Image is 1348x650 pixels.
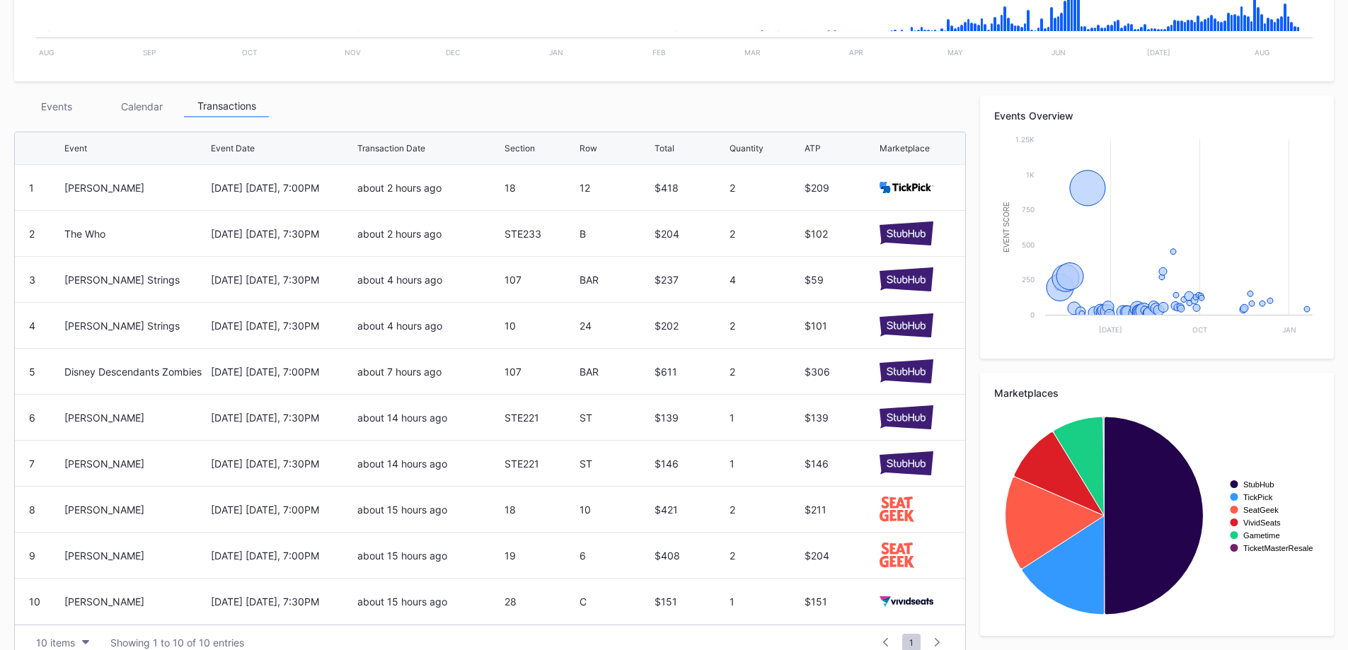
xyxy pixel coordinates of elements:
[730,274,801,286] div: 4
[1243,480,1274,489] text: StubHub
[505,143,535,153] div: Section
[880,267,933,291] img: stubHub.svg
[880,542,914,567] img: seatGeek.svg
[730,228,801,240] div: 2
[1052,48,1066,57] text: Jun
[655,366,726,378] div: $611
[29,228,35,240] div: 2
[64,366,202,378] div: Disney Descendants Zombies
[64,596,144,608] div: [PERSON_NAME]
[994,132,1320,344] svg: Chart title
[655,143,674,153] div: Total
[64,182,144,194] div: [PERSON_NAME]
[357,182,500,194] div: about 2 hours ago
[1026,170,1035,179] text: 1k
[994,387,1320,399] div: Marketplaces
[580,550,651,562] div: 6
[580,182,651,194] div: 12
[655,504,726,516] div: $421
[345,48,361,57] text: Nov
[805,596,876,608] div: $151
[652,48,666,57] text: Feb
[357,320,500,332] div: about 4 hours ago
[730,596,801,608] div: 1
[805,504,876,516] div: $211
[655,228,726,240] div: $204
[29,366,35,378] div: 5
[357,412,500,424] div: about 14 hours ago
[1022,275,1035,284] text: 250
[730,366,801,378] div: 2
[1147,48,1170,57] text: [DATE]
[655,320,726,332] div: $202
[1015,135,1035,144] text: 1.25k
[655,274,726,286] div: $237
[655,550,726,562] div: $408
[1022,240,1035,249] text: 500
[357,228,500,240] div: about 2 hours ago
[211,550,354,562] div: [DATE] [DATE], 7:00PM
[744,48,761,57] text: Mar
[994,410,1320,622] svg: Chart title
[1192,325,1207,334] text: Oct
[730,182,801,194] div: 2
[211,458,354,470] div: [DATE] [DATE], 7:30PM
[655,182,726,194] div: $418
[505,182,576,194] div: 18
[1243,518,1281,527] text: VividSeats
[36,637,75,649] div: 10 items
[64,458,144,470] div: [PERSON_NAME]
[29,320,35,332] div: 4
[580,366,651,378] div: BAR
[805,550,876,562] div: $204
[730,458,801,470] div: 1
[29,504,35,516] div: 8
[64,412,144,424] div: [PERSON_NAME]
[357,458,500,470] div: about 14 hours ago
[880,221,933,245] img: stubHub.svg
[29,182,34,194] div: 1
[64,228,105,240] div: The Who
[655,412,726,424] div: $139
[446,48,460,57] text: Dec
[580,504,651,516] div: 10
[357,550,500,562] div: about 15 hours ago
[580,458,651,470] div: ST
[880,405,933,429] img: stubHub.svg
[64,550,144,562] div: [PERSON_NAME]
[1255,48,1269,57] text: Aug
[29,596,40,608] div: 10
[849,48,863,57] text: Apr
[580,412,651,424] div: ST
[357,143,425,153] div: Transaction Date
[505,320,576,332] div: 10
[730,504,801,516] div: 2
[64,274,180,286] div: [PERSON_NAME] Strings
[1282,325,1296,334] text: Jan
[1099,325,1122,334] text: [DATE]
[211,596,354,608] div: [DATE] [DATE], 7:30PM
[1243,544,1313,552] text: TicketMasterResale
[357,274,500,286] div: about 4 hours ago
[880,451,933,475] img: stubHub.svg
[505,228,576,240] div: STE233
[505,550,576,562] div: 19
[99,95,184,117] div: Calendar
[580,320,651,332] div: 24
[357,504,500,516] div: about 15 hours ago
[880,497,914,521] img: seatGeek.svg
[211,143,255,153] div: Event Date
[143,48,156,57] text: Sep
[357,596,500,608] div: about 15 hours ago
[211,504,354,516] div: [DATE] [DATE], 7:00PM
[110,637,244,649] div: Showing 1 to 10 of 10 entries
[994,110,1320,122] div: Events Overview
[1022,205,1035,214] text: 750
[805,274,876,286] div: $59
[184,95,269,117] div: Transactions
[1243,531,1280,540] text: Gametime
[64,143,87,153] div: Event
[805,228,876,240] div: $102
[211,182,354,194] div: [DATE] [DATE], 7:00PM
[880,313,933,337] img: stubHub.svg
